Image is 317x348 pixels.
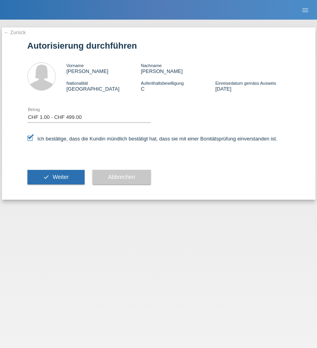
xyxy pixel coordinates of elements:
[53,174,69,180] span: Weiter
[215,80,290,92] div: [DATE]
[67,81,88,86] span: Nationalität
[43,174,49,180] i: check
[141,62,215,74] div: [PERSON_NAME]
[27,170,85,185] button: check Weiter
[215,81,276,86] span: Einreisedatum gemäss Ausweis
[297,7,313,12] a: menu
[27,41,290,51] h1: Autorisierung durchführen
[67,80,141,92] div: [GEOGRAPHIC_DATA]
[108,174,135,180] span: Abbrechen
[67,62,141,74] div: [PERSON_NAME]
[141,80,215,92] div: C
[301,6,309,14] i: menu
[27,136,277,142] label: Ich bestätige, dass die Kundin mündlich bestätigt hat, dass sie mit einer Bonitätsprüfung einvers...
[141,63,161,68] span: Nachname
[141,81,183,86] span: Aufenthaltsbewilligung
[92,170,151,185] button: Abbrechen
[4,29,26,35] a: ← Zurück
[67,63,84,68] span: Vorname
